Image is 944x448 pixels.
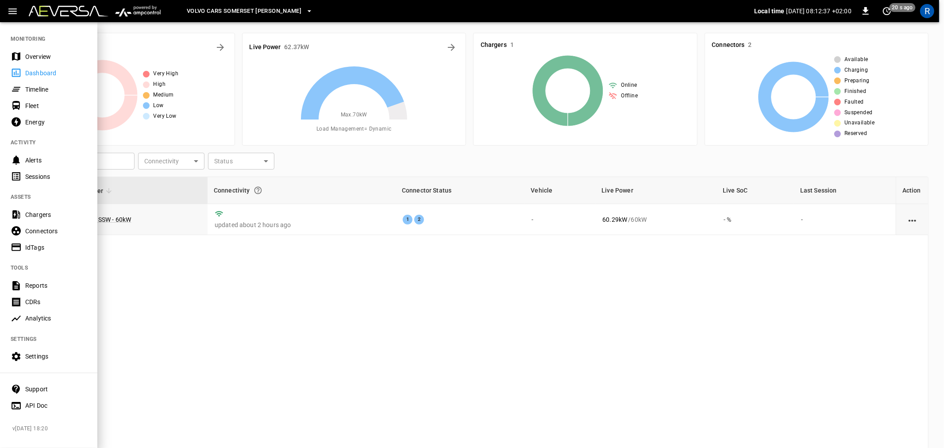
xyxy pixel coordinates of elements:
div: profile-icon [920,4,934,18]
div: Analytics [25,314,87,323]
div: Fleet [25,101,87,110]
div: Settings [25,352,87,361]
div: Support [25,385,87,394]
button: set refresh interval [880,4,894,18]
span: 20 s ago [890,3,916,12]
img: ampcontrol.io logo [112,3,164,19]
p: Local time [754,7,785,15]
div: IdTags [25,243,87,252]
div: Chargers [25,210,87,219]
div: Alerts [25,156,87,165]
div: API Doc [25,401,87,410]
div: Connectors [25,227,87,236]
p: [DATE] 08:12:37 +02:00 [786,7,852,15]
span: v [DATE] 18:20 [12,425,90,433]
div: Reports [25,281,87,290]
img: Customer Logo [29,6,108,16]
div: Energy [25,118,87,127]
div: Sessions [25,172,87,181]
div: Overview [25,52,87,61]
div: Timeline [25,85,87,94]
div: Dashboard [25,69,87,77]
span: Volvo Cars Somerset [PERSON_NAME] [187,6,301,16]
div: CDRs [25,297,87,306]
